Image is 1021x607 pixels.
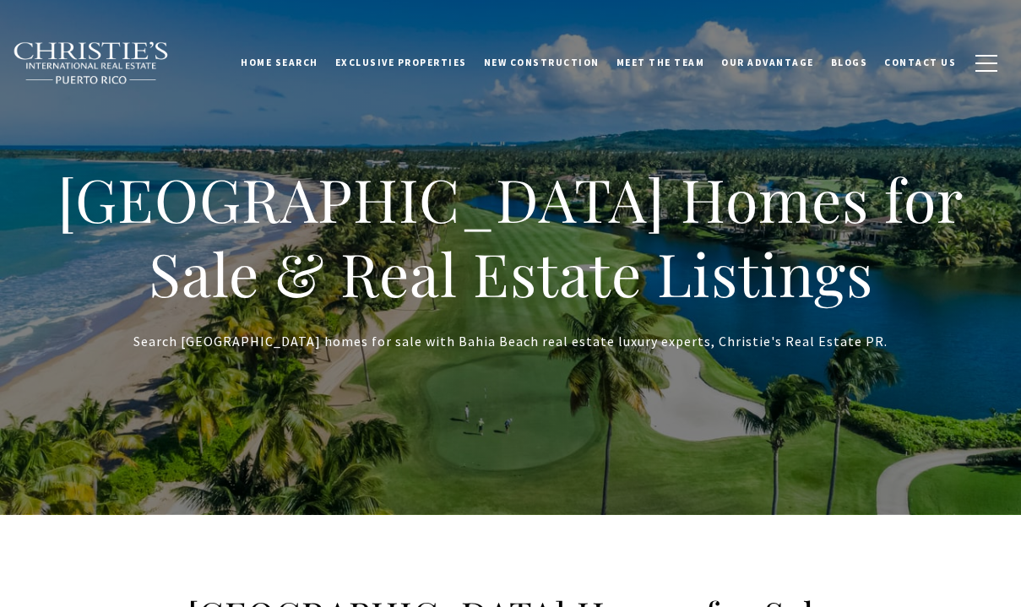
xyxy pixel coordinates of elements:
img: Christie's International Real Estate black text logo [13,41,170,85]
span: New Construction [484,57,600,68]
a: Exclusive Properties [327,41,475,84]
span: Search [GEOGRAPHIC_DATA] homes for sale with Bahia Beach real estate luxury experts, Christie's R... [133,333,888,350]
a: New Construction [475,41,608,84]
a: Meet the Team [608,41,714,84]
a: Home Search [232,41,327,84]
span: Our Advantage [721,57,814,68]
a: Blogs [823,41,877,84]
span: Exclusive Properties [335,57,467,68]
span: Blogs [831,57,868,68]
span: [GEOGRAPHIC_DATA] Homes for Sale & Real Estate Listings [57,159,964,312]
span: Contact Us [884,57,956,68]
a: Our Advantage [713,41,823,84]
